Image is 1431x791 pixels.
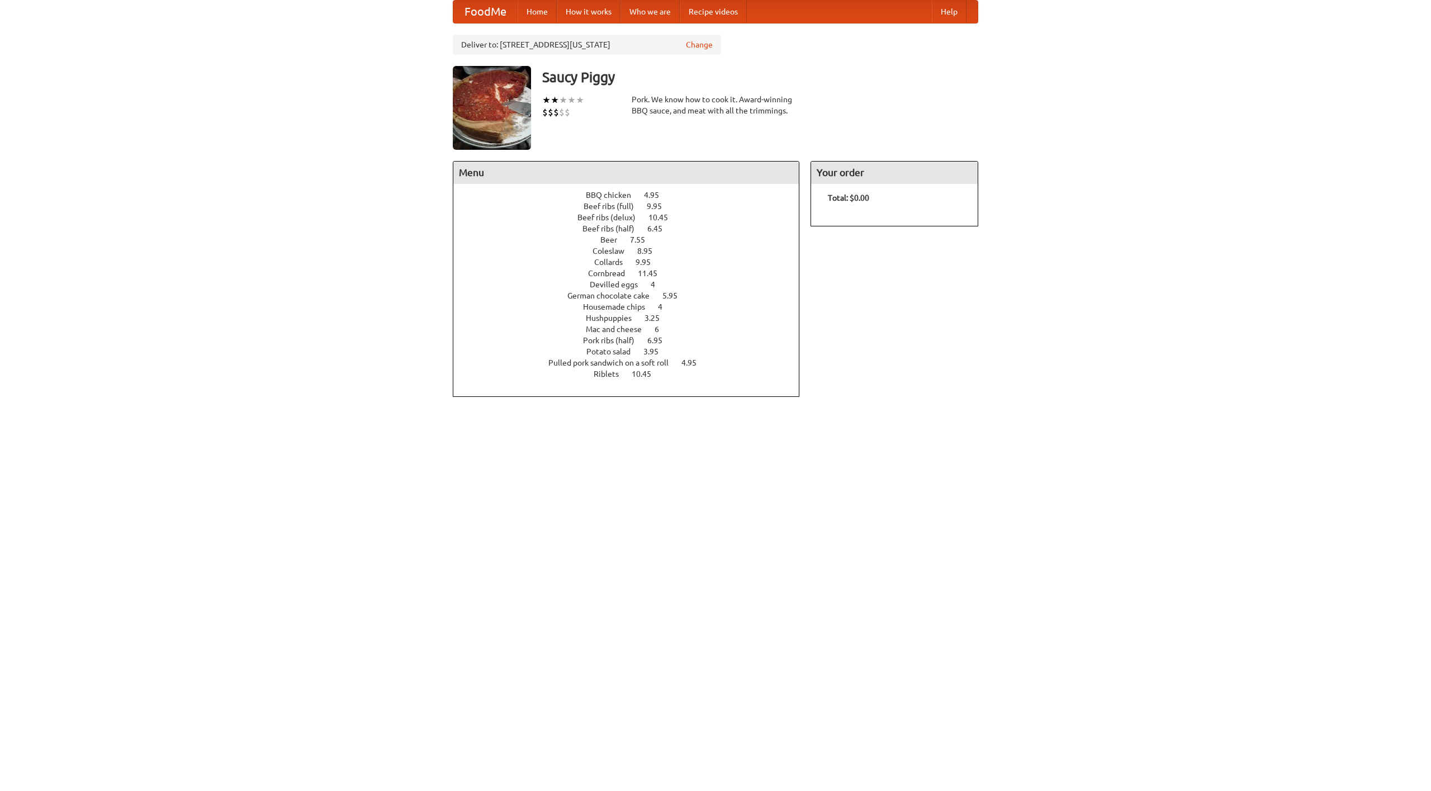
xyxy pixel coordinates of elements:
span: 4 [651,280,666,289]
a: Home [518,1,557,23]
li: $ [542,106,548,119]
a: Collards 9.95 [594,258,671,267]
span: 5.95 [662,291,689,300]
a: Beef ribs (delux) 10.45 [577,213,689,222]
span: 6.95 [647,336,674,345]
a: Change [686,39,713,50]
a: Beer 7.55 [600,235,666,244]
span: Devilled eggs [590,280,649,289]
div: Pork. We know how to cook it. Award-winning BBQ sauce, and meat with all the trimmings. [632,94,799,116]
span: Riblets [594,370,630,378]
a: German chocolate cake 5.95 [567,291,698,300]
span: BBQ chicken [586,191,642,200]
a: Riblets 10.45 [594,370,672,378]
a: Help [932,1,966,23]
span: 6 [655,325,670,334]
a: BBQ chicken 4.95 [586,191,680,200]
span: Beef ribs (half) [582,224,646,233]
span: 3.95 [643,347,670,356]
div: Deliver to: [STREET_ADDRESS][US_STATE] [453,35,721,55]
b: Total: $0.00 [828,193,869,202]
li: ★ [551,94,559,106]
span: 10.45 [648,213,679,222]
a: Who we are [620,1,680,23]
a: FoodMe [453,1,518,23]
span: 7.55 [630,235,656,244]
a: Coleslaw 8.95 [593,247,673,255]
span: 4 [658,302,674,311]
a: How it works [557,1,620,23]
li: $ [565,106,570,119]
a: Potato salad 3.95 [586,347,679,356]
span: Coleslaw [593,247,636,255]
span: Beef ribs (delux) [577,213,647,222]
span: Mac and cheese [586,325,653,334]
a: Beef ribs (full) 9.95 [584,202,683,211]
h3: Saucy Piggy [542,66,978,88]
a: Housemade chips 4 [583,302,683,311]
a: Beef ribs (half) 6.45 [582,224,683,233]
span: 3.25 [645,314,671,323]
li: $ [553,106,559,119]
span: Beer [600,235,628,244]
span: Potato salad [586,347,642,356]
h4: Menu [453,162,799,184]
img: angular.jpg [453,66,531,150]
span: Collards [594,258,634,267]
span: 4.95 [681,358,708,367]
span: Pulled pork sandwich on a soft roll [548,358,680,367]
span: Beef ribs (full) [584,202,645,211]
span: 6.45 [647,224,674,233]
span: Housemade chips [583,302,656,311]
span: 4.95 [644,191,670,200]
a: Devilled eggs 4 [590,280,676,289]
li: ★ [576,94,584,106]
li: ★ [567,94,576,106]
li: $ [559,106,565,119]
span: Pork ribs (half) [583,336,646,345]
a: Recipe videos [680,1,747,23]
span: 10.45 [632,370,662,378]
span: 9.95 [636,258,662,267]
a: Hushpuppies 3.25 [586,314,680,323]
span: 9.95 [647,202,673,211]
span: 8.95 [637,247,664,255]
span: German chocolate cake [567,291,661,300]
a: Pork ribs (half) 6.95 [583,336,683,345]
a: Mac and cheese 6 [586,325,680,334]
span: 11.45 [638,269,669,278]
h4: Your order [811,162,978,184]
span: Hushpuppies [586,314,643,323]
li: ★ [542,94,551,106]
span: Cornbread [588,269,636,278]
li: $ [548,106,553,119]
a: Cornbread 11.45 [588,269,678,278]
li: ★ [559,94,567,106]
a: Pulled pork sandwich on a soft roll 4.95 [548,358,717,367]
